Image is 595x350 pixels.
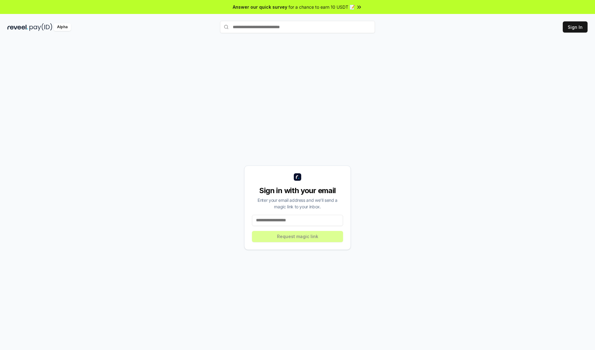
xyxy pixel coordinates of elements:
img: reveel_dark [7,23,28,31]
img: pay_id [29,23,52,31]
div: Alpha [54,23,71,31]
span: Answer our quick survey [233,4,287,10]
button: Sign In [563,21,588,33]
div: Enter your email address and we’ll send a magic link to your inbox. [252,197,343,210]
img: logo_small [294,173,301,181]
div: Sign in with your email [252,186,343,196]
span: for a chance to earn 10 USDT 📝 [289,4,355,10]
